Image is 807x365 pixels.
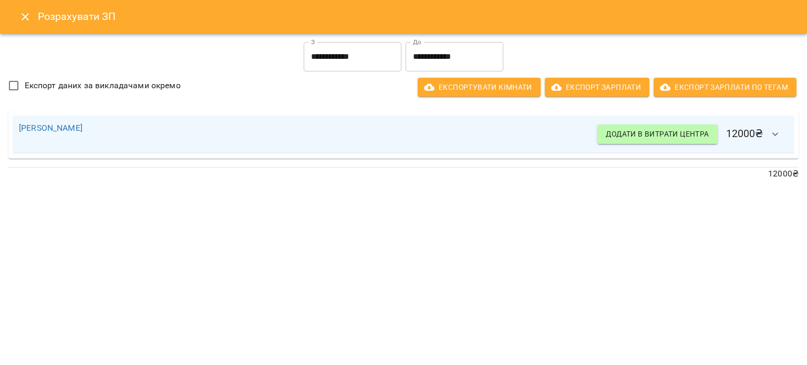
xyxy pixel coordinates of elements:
[597,122,788,147] h6: 12000 ₴
[426,81,532,93] span: Експортувати кімнати
[597,124,717,143] button: Додати в витрати центра
[418,78,541,97] button: Експортувати кімнати
[654,78,796,97] button: Експорт Зарплати по тегам
[606,128,709,140] span: Додати в витрати центра
[19,123,82,133] a: [PERSON_NAME]
[25,79,181,92] span: Експорт даних за викладачами окремо
[8,168,799,180] p: 12000 ₴
[38,8,794,25] h6: Розрахувати ЗП
[553,81,641,93] span: Експорт Зарплати
[662,81,788,93] span: Експорт Зарплати по тегам
[13,4,38,29] button: Close
[545,78,649,97] button: Експорт Зарплати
